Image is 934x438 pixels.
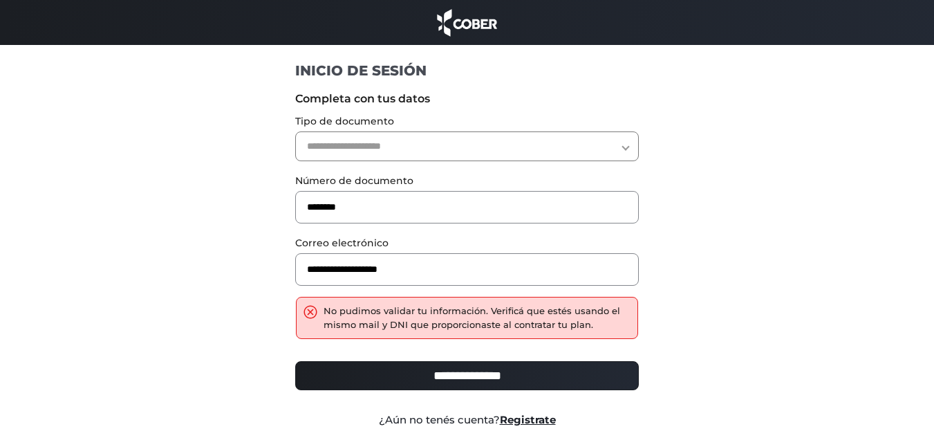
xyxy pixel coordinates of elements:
[295,114,639,129] label: Tipo de documento
[295,236,639,250] label: Correo electrónico
[285,412,649,428] div: ¿Aún no tenés cuenta?
[295,91,639,107] label: Completa con tus datos
[324,304,631,331] div: No pudimos validar tu información. Verificá que estés usando el mismo mail y DNI que proporcionas...
[433,7,501,38] img: cober_marca.png
[295,174,639,188] label: Número de documento
[295,62,639,80] h1: INICIO DE SESIÓN
[500,413,556,426] a: Registrate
